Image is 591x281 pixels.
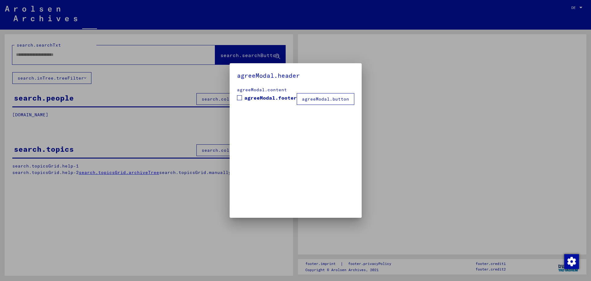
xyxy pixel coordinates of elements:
[237,87,354,93] div: agreeModal.content
[244,94,297,101] span: agreeModal.footer
[564,254,579,269] div: Zustimmung ändern
[237,71,354,81] h5: agreeModal.header
[564,254,579,269] img: Zustimmung ändern
[297,93,354,105] button: agreeModal.button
